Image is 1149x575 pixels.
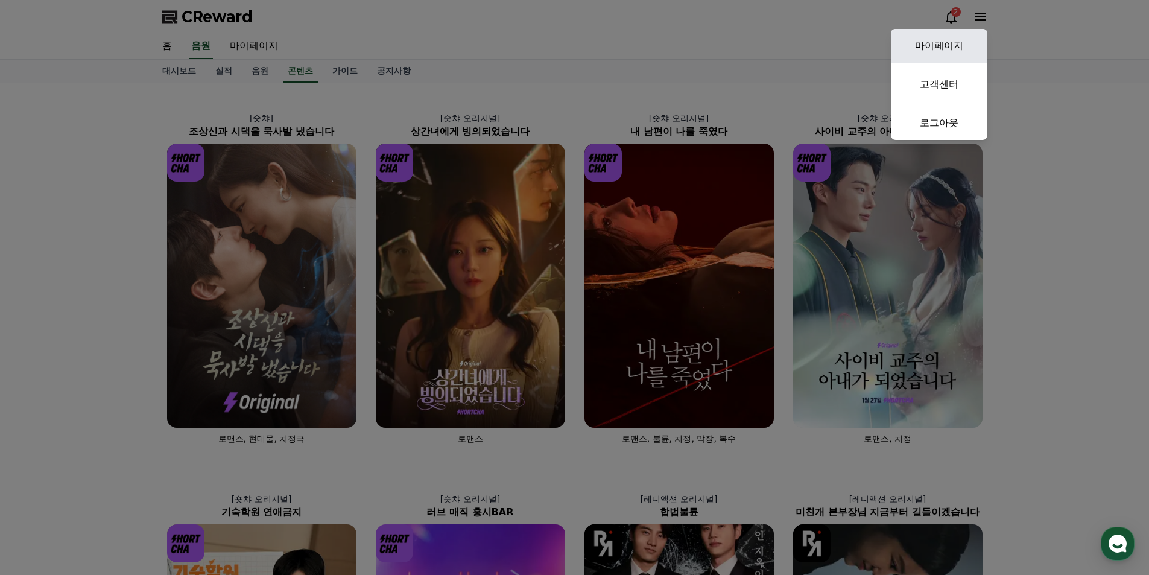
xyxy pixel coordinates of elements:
[186,401,201,410] span: 설정
[156,383,232,413] a: 설정
[891,29,987,140] button: 마이페이지 고객센터 로그아웃
[38,401,45,410] span: 홈
[891,29,987,63] a: 마이페이지
[891,106,987,140] a: 로그아웃
[110,401,125,411] span: 대화
[80,383,156,413] a: 대화
[4,383,80,413] a: 홈
[891,68,987,101] a: 고객센터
